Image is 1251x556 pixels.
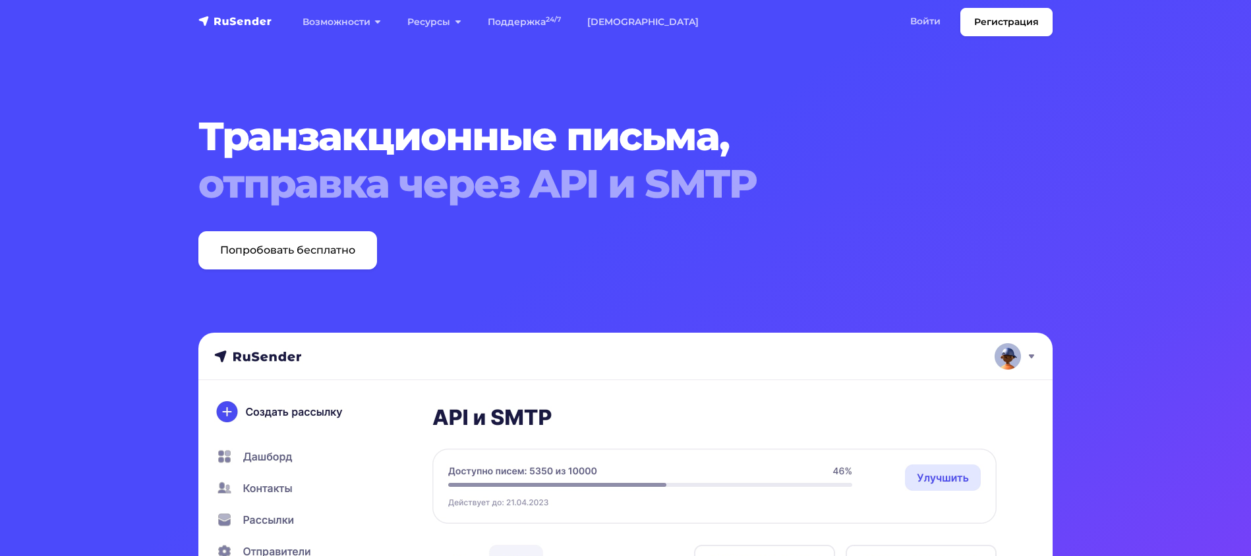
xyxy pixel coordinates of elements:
h1: Транзакционные письма, [198,113,980,208]
sup: 24/7 [546,15,561,24]
a: Попробовать бесплатно [198,231,377,269]
img: RuSender [198,14,272,28]
a: Поддержка24/7 [475,9,574,36]
a: Ресурсы [394,9,474,36]
a: Регистрация [960,8,1053,36]
a: Войти [897,8,954,35]
a: [DEMOGRAPHIC_DATA] [574,9,712,36]
span: отправка через API и SMTP [198,160,980,208]
a: Возможности [289,9,394,36]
